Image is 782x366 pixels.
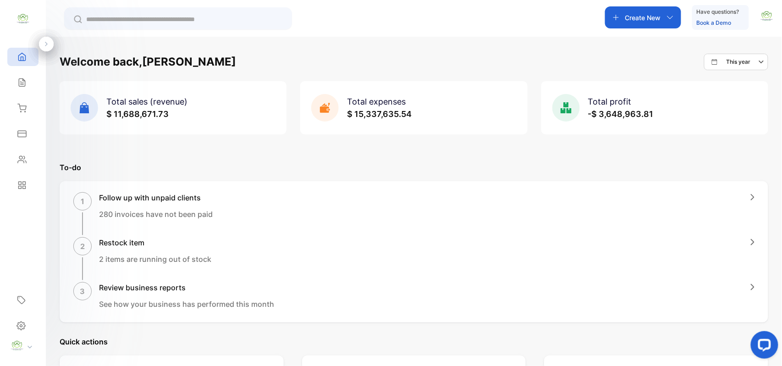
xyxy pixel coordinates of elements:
[106,109,169,119] span: $ 11,688,671.73
[743,327,782,366] iframe: LiveChat chat widget
[99,254,211,265] p: 2 items are running out of stock
[60,54,236,70] h1: Welcome back, [PERSON_NAME]
[625,13,661,22] p: Create New
[99,192,213,203] h1: Follow up with unpaid clients
[727,58,751,66] p: This year
[99,237,211,248] h1: Restock item
[16,12,30,26] img: logo
[99,282,274,293] h1: Review business reports
[697,7,739,17] p: Have questions?
[60,162,768,173] p: To-do
[588,97,632,106] span: Total profit
[99,209,213,220] p: 280 invoices have not been paid
[80,241,85,252] p: 2
[10,339,24,353] img: profile
[347,97,406,106] span: Total expenses
[588,109,654,119] span: -$ 3,648,963.81
[697,19,732,26] a: Book a Demo
[760,6,774,28] button: avatar
[106,97,187,106] span: Total sales (revenue)
[704,54,768,70] button: This year
[81,196,84,207] p: 1
[99,299,274,310] p: See how your business has performed this month
[347,109,412,119] span: $ 15,337,635.54
[80,286,85,297] p: 3
[760,9,774,23] img: avatar
[60,336,768,347] p: Quick actions
[605,6,681,28] button: Create New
